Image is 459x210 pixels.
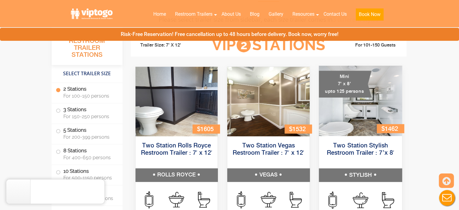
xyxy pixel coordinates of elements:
a: Two Station Rolls Royce Restroom Trailer : 7′ x 12′ [141,143,212,156]
a: Blog [245,8,264,21]
img: an icon of urinal [328,192,337,209]
img: an icon of sink [352,192,368,208]
span: For 400-650 persons [63,155,115,160]
span: For 200-399 persons [63,134,115,140]
img: an icon of urinal [237,191,245,208]
img: an icon of Stall [382,192,394,208]
img: Side view of two station restroom trailer with separate doors for males and females [135,67,218,136]
label: 10 Stations [56,165,118,184]
a: Book Now [351,8,388,24]
div: Mini 7' x 8' upto 125 persons [319,71,371,98]
img: an icon of Stall [290,192,302,208]
img: Side view of two station restroom trailer with separate doors for males and females [227,67,310,136]
label: 8 Stations [56,144,118,163]
a: Contact Us [319,8,351,21]
img: an icon of urinal [145,191,153,208]
img: an icon of Stall [198,192,210,208]
a: About Us [217,8,245,21]
div: $1532 [285,124,312,133]
span: For 500-1150 persons [63,175,115,181]
h5: VEGAS [227,168,310,182]
h3: All Portable Restroom Trailer Stations [52,29,123,65]
div: $1605 [193,124,220,133]
h5: ROLLS ROYCE [135,168,218,182]
img: an icon of sink [169,192,184,207]
a: Two Station Vegas Restroom Trailer : 7′ x 12′ [233,143,304,156]
div: $1462 [377,124,404,133]
a: Two Station Stylish Restroom Trailer : 7’x 8′ [327,142,394,156]
a: Gallery [264,8,288,21]
span: For 100-150 persons [63,93,115,99]
span: 2 [237,38,251,52]
label: 5 Stations [56,124,118,143]
label: 3 Stations [56,103,118,122]
a: Resources [288,8,319,21]
img: A mini restroom trailer with two separate stations and separate doors for males and females [319,66,402,136]
li: For 101-150 Guests [335,42,402,49]
img: an icon of sink [261,192,276,207]
a: Home [149,8,171,21]
h5: STYLISH [319,168,402,182]
button: Live Chat [435,186,459,210]
span: For 150-250 persons [63,114,115,119]
h4: Select Trailer Size [52,68,123,79]
label: 2 Stations [56,83,118,102]
a: Restroom Trailers [171,8,217,21]
button: Book Now [356,8,384,21]
li: Trailer Size: 7' X 12' [135,36,202,54]
h3: VIP Stations [202,37,334,53]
